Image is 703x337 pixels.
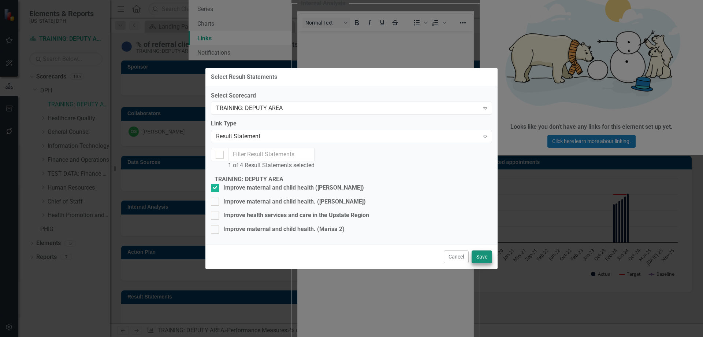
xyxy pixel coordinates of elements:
[216,132,479,141] div: Result Statement
[472,250,492,263] button: Save
[211,74,277,80] div: Select Result Statements
[223,184,364,192] div: Improve maternal and child health ([PERSON_NAME])
[223,225,345,234] div: Improve maternal and child health. (Marisa 2)
[228,148,315,161] input: Filter Result Statements
[223,211,369,220] div: Improve health services and care in the Upstate Region
[211,175,287,184] legend: TRAINING: DEPUTY AREA
[223,198,366,206] div: Improve maternal and child health. ([PERSON_NAME])
[211,92,492,100] label: Select Scorecard
[216,104,479,113] div: TRAINING: DEPUTY AREA
[444,250,469,263] button: Cancel
[228,161,315,170] div: 1 of 4 Result Statements selected
[211,120,492,128] label: Link Type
